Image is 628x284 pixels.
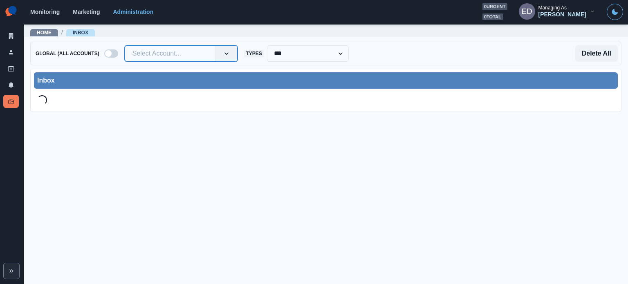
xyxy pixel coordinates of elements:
[3,62,19,75] a: Draft Posts
[73,30,88,36] a: Inbox
[34,50,101,57] span: Global (All Accounts)
[512,3,602,20] button: Managing As[PERSON_NAME]
[37,76,615,85] div: Inbox
[3,78,19,92] a: Notifications
[538,5,567,11] div: Managing As
[482,3,507,10] span: 0 urgent
[538,11,586,18] div: [PERSON_NAME]
[3,46,19,59] a: Users
[30,28,95,37] nav: breadcrumb
[30,9,60,15] a: Monitoring
[521,2,532,21] div: Ericka Dacillo
[244,50,263,57] span: Types
[3,95,19,108] a: Inbox
[37,30,52,36] a: Home
[575,45,618,62] button: Delete All
[61,28,63,37] span: /
[3,29,19,42] a: Clients
[607,4,623,20] button: Toggle Mode
[113,9,153,15] a: Administration
[482,13,503,20] span: 0 total
[3,263,20,279] button: Expand
[73,9,100,15] a: Marketing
